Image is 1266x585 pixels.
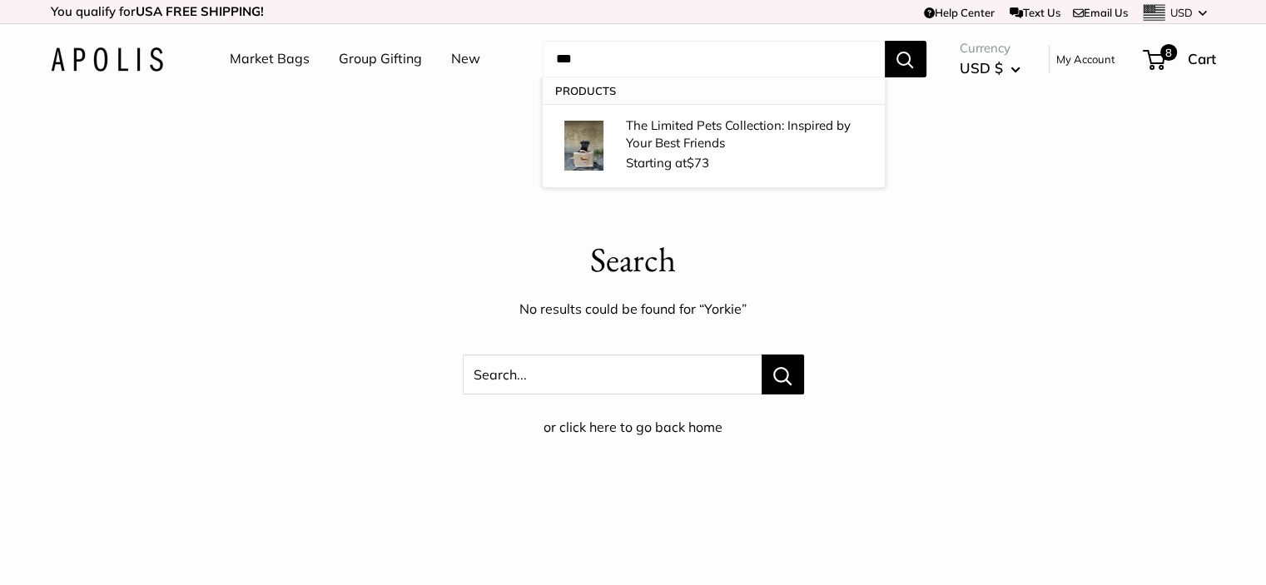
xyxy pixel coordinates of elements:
span: Currency [960,37,1020,60]
span: Starting at [626,155,709,171]
p: Products [543,77,885,104]
span: $73 [687,155,709,171]
a: Market Bags [230,47,310,72]
button: USD $ [960,55,1020,82]
a: Group Gifting [339,47,422,72]
span: USD $ [960,59,1003,77]
a: Help Center [924,6,995,19]
button: Search [885,41,926,77]
a: The Limited Pets Collection: Inspired by Your Best Friends The Limited Pets Collection: Inspired ... [543,104,885,187]
span: Cart [1188,50,1216,67]
a: Email Us [1073,6,1128,19]
a: 8 Cart [1144,46,1216,72]
p: Search [51,235,1216,285]
img: Apolis [51,47,163,72]
a: New [451,47,480,72]
p: The Limited Pets Collection: Inspired by Your Best Friends [626,117,868,151]
strong: USA FREE SHIPPING! [136,3,264,19]
a: Text Us [1010,6,1060,19]
span: USD [1170,6,1193,19]
img: The Limited Pets Collection: Inspired by Your Best Friends [559,121,609,171]
input: Search... [543,41,885,77]
a: My Account [1056,49,1115,69]
span: 8 [1159,44,1176,61]
p: No results could be found for “Yorkie” [51,297,1216,322]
